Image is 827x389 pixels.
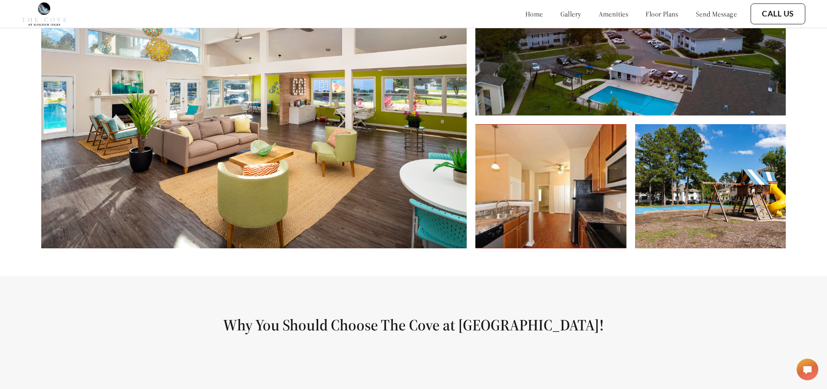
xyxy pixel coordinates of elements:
img: Kids Playground and Recreation Area [635,124,786,248]
a: amenities [599,10,629,18]
a: gallery [560,10,581,18]
a: Call Us [762,9,794,19]
img: cove_at_golden_isles_logo.png [22,2,66,26]
button: Call Us [751,3,805,24]
a: home [525,10,543,18]
a: floor plans [646,10,679,18]
h1: Why You Should Choose The Cove at [GEOGRAPHIC_DATA]! [21,315,806,335]
img: Kitchen with High Ceilings [475,124,626,248]
a: send message [696,10,737,18]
